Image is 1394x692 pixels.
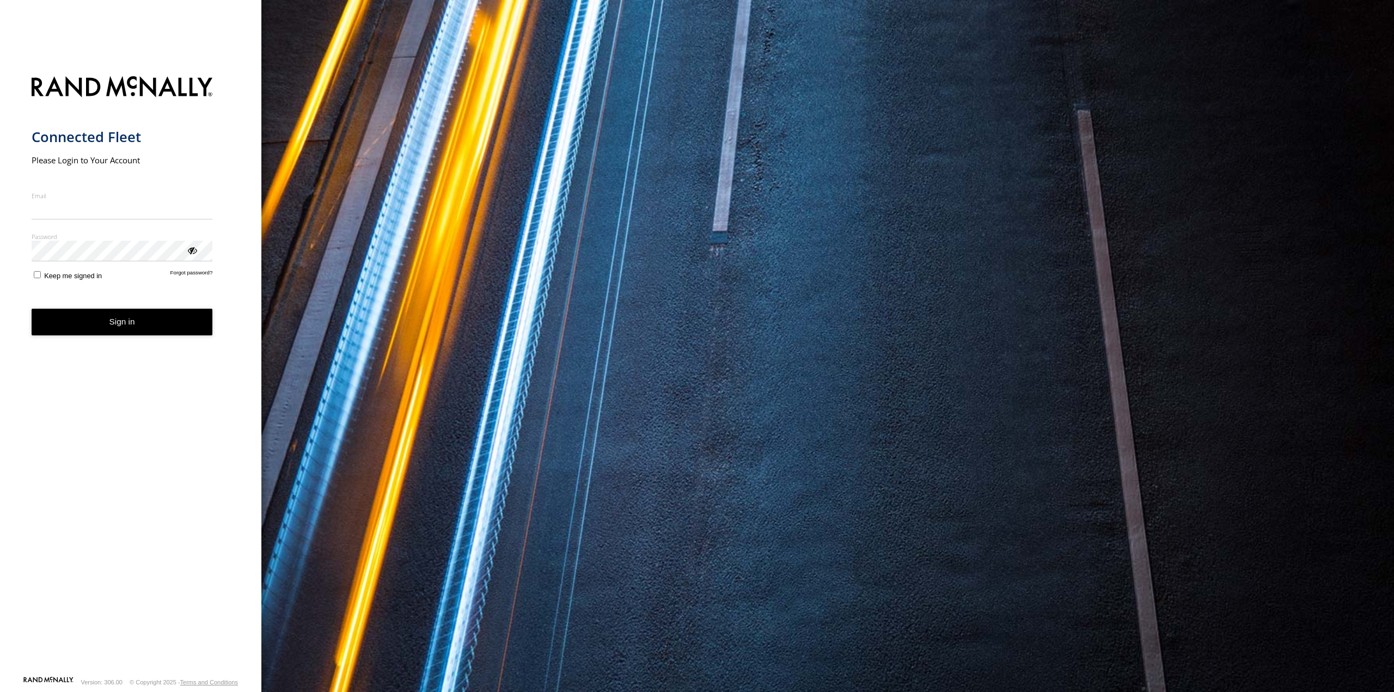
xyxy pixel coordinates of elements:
div: Version: 306.00 [81,679,123,685]
label: Email [32,192,213,200]
a: Terms and Conditions [180,679,238,685]
input: Keep me signed in [34,271,41,278]
label: Password [32,232,213,241]
a: Forgot password? [170,270,213,280]
form: main [32,70,230,676]
span: Keep me signed in [44,272,102,280]
a: Visit our Website [23,677,74,688]
button: Sign in [32,309,213,335]
div: ViewPassword [186,244,197,255]
h1: Connected Fleet [32,128,213,146]
div: © Copyright 2025 - [130,679,238,685]
img: Rand McNally [32,74,213,102]
h2: Please Login to Your Account [32,155,213,166]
